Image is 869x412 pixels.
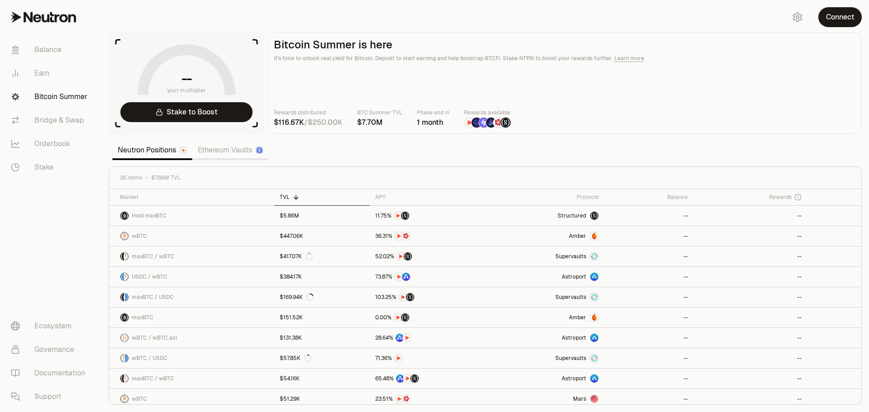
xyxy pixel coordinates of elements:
[120,334,124,342] img: wBTC Logo
[280,375,300,382] div: $54.16K
[555,355,586,362] span: Supervaults
[4,385,98,408] a: Support
[394,354,402,362] img: NTRN
[357,108,402,117] p: BTC Summer TVL
[120,212,129,220] img: maxBTC Logo
[280,314,303,321] div: $151.52K
[693,246,807,266] a: --
[370,308,488,327] a: NTRNStructured Points
[488,226,604,246] a: AmberAmber
[274,54,856,63] p: It's time to unlock real yield for Bitcoin. Deposit to start earning and help boostrap BTCFi. Sta...
[370,206,488,226] a: NTRNStructured Points
[120,374,124,383] img: maxBTC Logo
[274,308,370,327] a: $151.52K
[109,348,274,368] a: wBTC LogoUSDC LogowBTC / USDC
[370,389,488,409] a: NTRNMars Fragments
[120,354,124,362] img: wBTC Logo
[192,141,268,159] a: Ethereum Vaults
[562,375,586,382] span: Astroport
[120,273,124,281] img: USDC Logo
[370,246,488,266] a: NTRNStructured Points
[120,174,142,181] span: 26 items
[488,206,604,226] a: StructuredmaxBTC
[280,194,364,201] div: TVL
[125,334,129,342] img: wBTC.axl Logo
[604,328,693,348] a: --
[488,328,604,348] a: Astroport
[4,156,98,179] a: Stake
[280,212,299,219] div: $5.86M
[375,232,483,241] button: NTRNMars Fragments
[132,314,153,321] span: maxBTC
[614,55,644,62] a: Learn more
[375,211,483,220] button: NTRNStructured Points
[375,194,483,201] div: APY
[109,206,274,226] a: maxBTC LogoHold maxBTC
[693,328,807,348] a: --
[569,232,586,240] span: Amber
[375,394,483,403] button: NTRNMars Fragments
[120,194,269,201] div: Market
[558,212,586,219] span: Structured
[610,194,688,201] div: Balance
[132,395,147,403] span: wBTC
[4,38,98,62] a: Balance
[396,252,405,260] img: NTRN
[693,389,807,409] a: --
[590,232,598,240] img: Amber
[181,71,192,86] h1: --
[402,232,410,240] img: Mars Fragments
[125,273,129,281] img: wBTC Logo
[167,86,206,95] span: your multiplier
[125,252,129,260] img: wBTC Logo
[464,118,474,128] img: NTRN
[406,293,414,301] img: Structured Points
[132,355,167,362] span: wBTC / USDC
[120,252,124,260] img: maxBTC Logo
[370,369,488,388] a: ASTRONTRNStructured Points
[120,232,129,240] img: wBTC Logo
[4,132,98,156] a: Orderbook
[395,395,403,403] img: NTRN
[488,267,604,287] a: Astroport
[120,313,129,322] img: maxBTC Logo
[375,354,483,363] button: NTRN
[274,246,370,266] a: $417.07K
[590,313,598,322] img: Amber
[274,226,370,246] a: $447.06K
[693,348,807,368] a: --
[417,117,449,128] div: 1 month
[274,369,370,388] a: $54.16K
[693,226,807,246] a: --
[569,314,586,321] span: Amber
[417,108,449,117] p: Phase end in
[604,308,693,327] a: --
[562,273,586,280] span: Astroport
[280,334,302,341] div: $131.38K
[112,141,192,159] a: Neutron Positions
[257,147,263,153] img: Ethereum Logo
[132,334,177,341] span: wBTC / wBTC.axl
[274,117,343,128] div: /
[109,287,274,307] a: maxBTC LogoUSDC LogomaxBTC / USDC
[375,252,483,261] button: NTRNStructured Points
[109,308,274,327] a: maxBTC LogomaxBTC
[590,252,598,260] img: Supervaults
[769,194,792,201] span: Rewards
[693,267,807,287] a: --
[120,293,124,301] img: maxBTC Logo
[494,194,599,201] div: Protocol
[395,273,403,281] img: NTRN
[401,212,409,220] img: Structured Points
[573,395,586,403] span: Mars
[4,109,98,132] a: Bridge & Swap
[562,334,586,341] span: Astroport
[402,273,410,281] img: ASTRO
[399,293,407,301] img: NTRN
[604,267,693,287] a: --
[396,334,404,342] img: ASTRO
[132,375,174,382] span: maxBTC / wBTC
[479,118,489,128] img: Solv Points
[604,348,693,368] a: --
[280,253,313,260] div: $417.07K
